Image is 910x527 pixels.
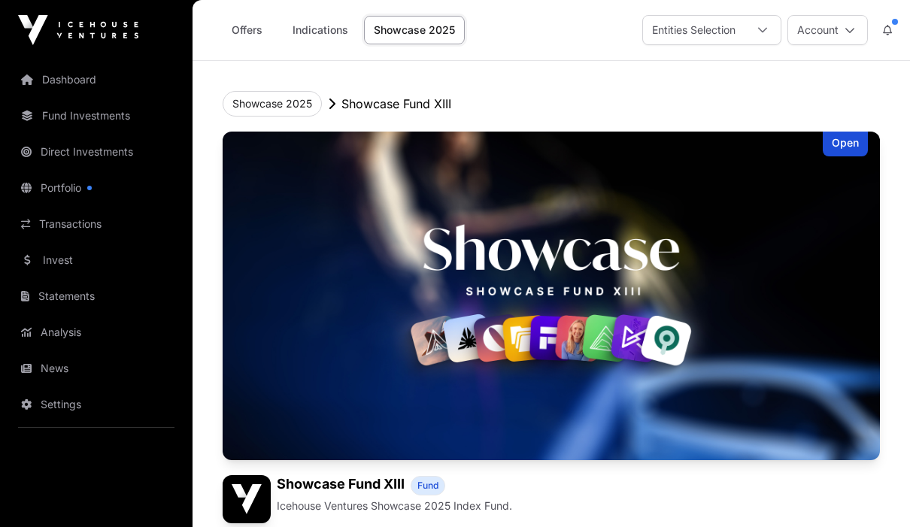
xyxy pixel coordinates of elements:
[12,352,180,385] a: News
[12,280,180,313] a: Statements
[12,135,180,168] a: Direct Investments
[277,475,405,495] h1: Showcase Fund XIII
[364,16,465,44] a: Showcase 2025
[787,15,868,45] button: Account
[417,480,438,492] span: Fund
[223,91,322,117] button: Showcase 2025
[12,99,180,132] a: Fund Investments
[12,171,180,204] a: Portfolio
[223,475,271,523] img: Showcase Fund XIII
[223,132,880,460] img: Showcase Fund XIII
[18,15,138,45] img: Icehouse Ventures Logo
[835,455,910,527] iframe: Chat Widget
[12,244,180,277] a: Invest
[277,498,512,513] p: Icehouse Ventures Showcase 2025 Index Fund.
[12,207,180,241] a: Transactions
[217,16,277,44] a: Offers
[823,132,868,156] div: Open
[12,63,180,96] a: Dashboard
[643,16,745,44] div: Entities Selection
[341,95,451,113] p: Showcase Fund XIII
[12,316,180,349] a: Analysis
[12,388,180,421] a: Settings
[283,16,358,44] a: Indications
